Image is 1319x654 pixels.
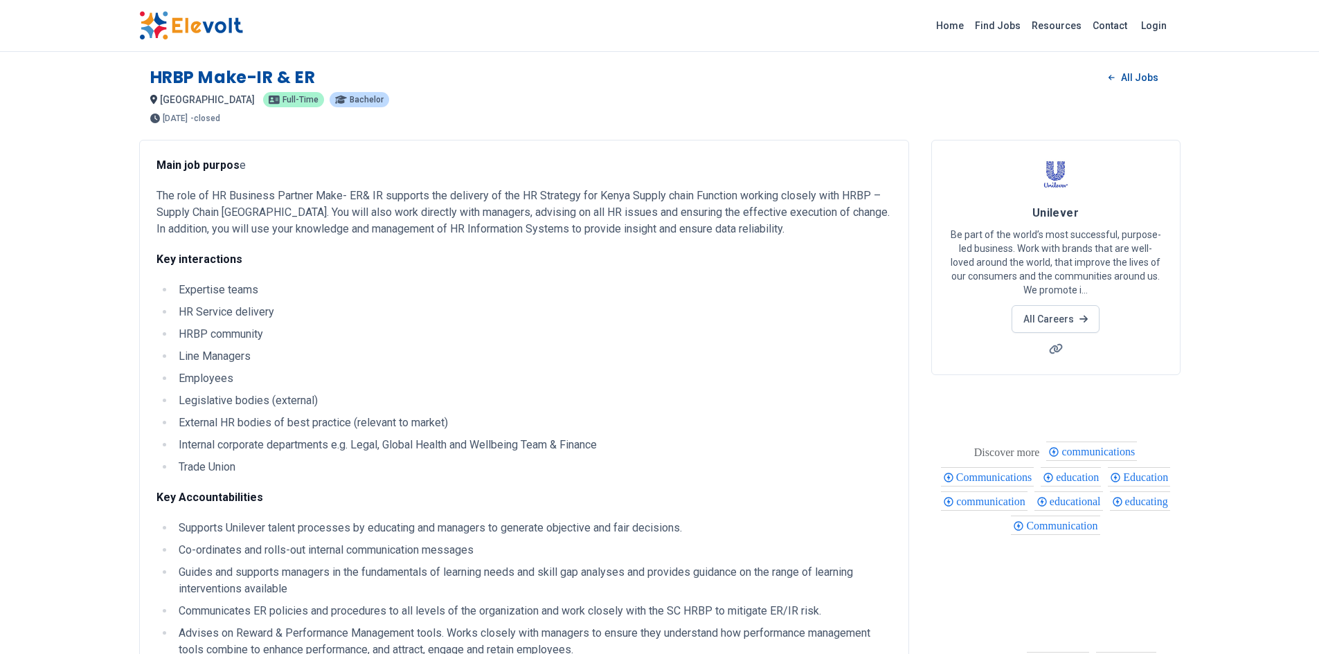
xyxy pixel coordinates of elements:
li: Guides and supports managers in the fundamentals of learning needs and skill gap analyses and pro... [174,564,892,597]
a: Resources [1026,15,1087,37]
li: Supports Unilever talent processes by educating and managers to generate objective and fair decis... [174,520,892,536]
span: education [1056,471,1103,483]
div: These are topics related to the article that might interest you [974,443,1040,462]
strong: Key Accountabilities [156,491,263,504]
strong: Main job purpos [156,158,240,172]
li: Internal corporate departments e.g. Legal, Global Health and Wellbeing Team & Finance [174,437,892,453]
p: - closed [190,114,220,122]
li: Legislative bodies (external) [174,392,892,409]
div: Education [1108,467,1170,487]
span: communication [956,496,1030,507]
li: Line Managers [174,348,892,365]
li: Employees [174,370,892,387]
span: communications [1061,446,1139,457]
div: education [1041,467,1101,487]
span: educational [1050,496,1105,507]
div: communications [1046,442,1137,461]
a: Contact [1087,15,1133,37]
span: Unilever [1032,206,1079,219]
a: All Careers [1012,305,1100,333]
a: Home [931,15,969,37]
a: All Jobs [1097,67,1169,88]
span: bachelor [350,96,384,104]
div: educating [1110,491,1170,511]
h1: HRBP Make-IR & ER [150,66,316,89]
li: Co-ordinates and rolls-out internal communication messages [174,542,892,558]
p: Be part of the world’s most successful, purpose-led business. Work with brands that are well-love... [949,228,1163,297]
li: Communicates ER policies and procedures to all levels of the organization and work closely with t... [174,603,892,619]
span: Communications [956,471,1036,483]
p: e [156,157,892,174]
div: communication [941,491,1028,511]
span: [DATE] [163,114,188,122]
strong: Key interactions [156,253,242,266]
img: Elevolt [139,11,243,40]
div: Communication [1011,516,1100,535]
span: Education [1123,471,1172,483]
img: Unilever [1039,157,1073,192]
span: Communication [1026,520,1102,532]
span: educating [1125,496,1172,507]
li: External HR bodies of best practice (relevant to market) [174,415,892,431]
span: [GEOGRAPHIC_DATA] [160,94,255,105]
a: Login [1133,12,1175,39]
li: HR Service delivery [174,304,892,320]
a: Find Jobs [969,15,1026,37]
li: Trade Union [174,459,892,475]
p: The role of HR Business Partner Make- ER& IR supports the delivery of the HR Strategy for Kenya S... [156,188,892,237]
div: Communications [941,467,1034,487]
span: full-time [282,96,318,104]
li: HRBP community [174,326,892,343]
li: Expertise teams [174,282,892,298]
div: educational [1034,491,1103,511]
